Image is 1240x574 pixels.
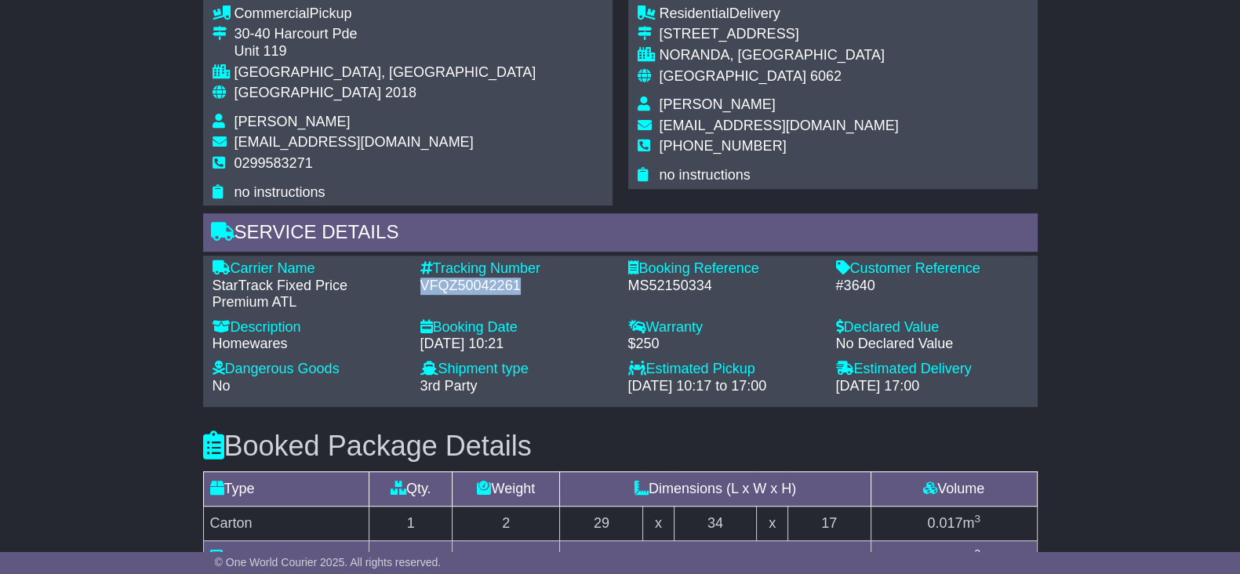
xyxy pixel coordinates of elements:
span: [PERSON_NAME] [660,96,776,112]
div: Homewares [213,336,405,353]
div: Warranty [628,319,820,336]
div: VFQZ50042261 [420,278,613,295]
span: Residential [660,5,729,21]
td: 17 [787,506,871,540]
td: 29 [560,506,643,540]
td: Volume [871,471,1037,506]
td: Dimensions (L x W x H) [560,471,871,506]
span: 0.017 [927,550,962,565]
span: [PERSON_NAME] [235,114,351,129]
td: 2 [453,506,560,540]
div: [STREET_ADDRESS] [660,26,899,43]
td: m [871,506,1037,540]
span: [GEOGRAPHIC_DATA] [235,85,381,100]
div: Pickup [235,5,536,23]
span: No [213,378,231,394]
td: x [643,506,674,540]
sup: 3 [974,547,980,559]
span: 6062 [810,68,842,84]
div: [DATE] 17:00 [836,378,1028,395]
h3: Booked Package Details [203,430,1038,462]
div: Customer Reference [836,260,1028,278]
span: [GEOGRAPHIC_DATA] [660,68,806,84]
td: Qty. [369,471,453,506]
span: © One World Courier 2025. All rights reserved. [215,556,442,569]
div: [DATE] 10:21 [420,336,613,353]
sup: 3 [974,513,980,525]
span: Commercial [235,5,310,21]
td: 34 [674,506,757,540]
span: [PHONE_NUMBER] [660,138,787,154]
div: Booking Date [420,319,613,336]
div: [DATE] 10:17 to 17:00 [628,378,820,395]
span: no instructions [235,184,325,200]
span: [EMAIL_ADDRESS][DOMAIN_NAME] [660,118,899,133]
div: $250 [628,336,820,353]
span: 0.017 [927,515,962,531]
span: 3rd Party [420,378,478,394]
div: 30-40 Harcourt Pde [235,26,536,43]
div: Description [213,319,405,336]
div: No Declared Value [836,336,1028,353]
div: Service Details [203,213,1038,256]
span: no instructions [660,167,751,183]
td: Weight [453,471,560,506]
div: Declared Value [836,319,1028,336]
div: Unit 119 [235,43,536,60]
span: 2 [483,550,491,565]
td: 1 [369,506,453,540]
td: x [757,506,787,540]
td: Carton [203,506,369,540]
div: Estimated Delivery [836,361,1028,378]
div: Carrier Name [213,260,405,278]
div: Dangerous Goods [213,361,405,378]
span: 2018 [385,85,416,100]
div: [GEOGRAPHIC_DATA], [GEOGRAPHIC_DATA] [235,64,536,82]
div: NORANDA, [GEOGRAPHIC_DATA] [660,47,899,64]
span: 0299583271 [235,155,313,171]
div: #3640 [836,278,1028,295]
div: MS52150334 [628,278,820,295]
div: Delivery [660,5,899,23]
div: Booking Reference [628,260,820,278]
div: Tracking Number [420,260,613,278]
div: StarTrack Fixed Price Premium ATL [213,278,405,311]
span: [EMAIL_ADDRESS][DOMAIN_NAME] [235,134,474,150]
div: Shipment type [420,361,613,378]
div: Estimated Pickup [628,361,820,378]
td: Type [203,471,369,506]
